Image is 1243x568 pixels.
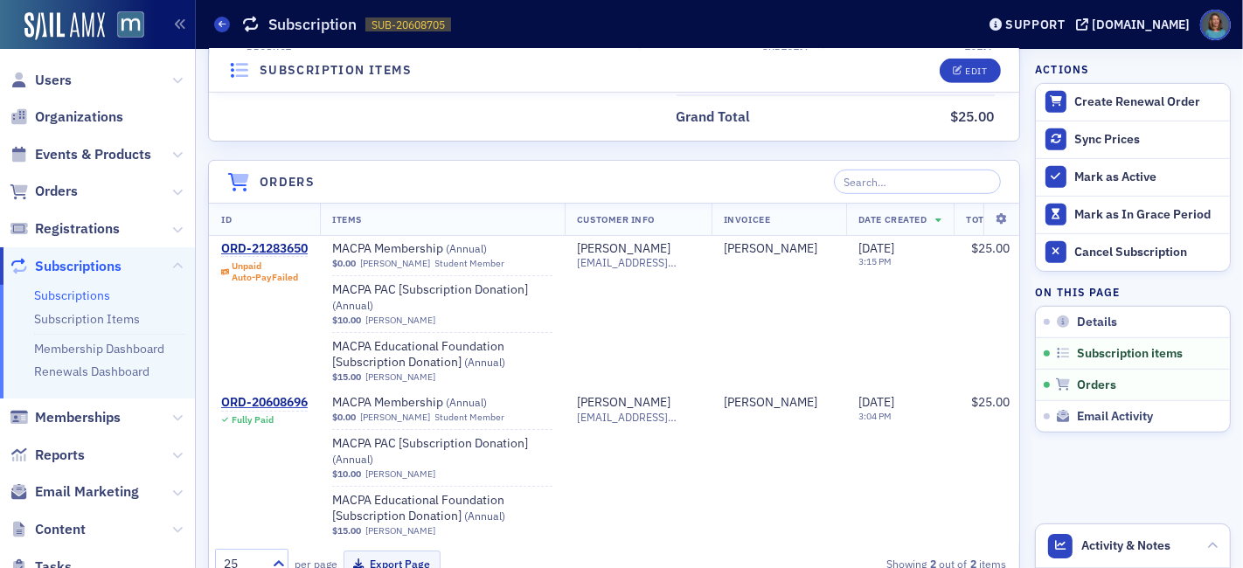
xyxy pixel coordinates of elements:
div: Auto-Pay Failed [232,272,298,283]
img: SailAMX [24,12,105,40]
span: MACPA PAC [Subscription Donation] [332,436,552,467]
a: [PERSON_NAME] [724,395,817,411]
a: [PERSON_NAME] [577,241,670,257]
span: SUB-20608705 [372,17,445,32]
a: View Homepage [105,11,144,41]
div: Unpaid [232,260,298,283]
span: ( Annual ) [332,452,373,466]
h1: Subscription [268,14,357,35]
a: [PERSON_NAME] [360,258,430,269]
button: Mark as In Grace Period [1036,196,1230,233]
input: Search… [834,170,1001,194]
a: MACPA PAC [Subscription Donation] (Annual) [332,282,552,313]
span: Email Activity [1077,409,1153,425]
span: Activity & Notes [1082,537,1171,555]
div: Student Member [435,412,505,423]
h4: Actions [1035,61,1089,77]
span: Items [332,213,362,225]
span: Users [35,71,72,90]
span: $0.00 [332,258,356,269]
div: Grand Total [677,107,751,128]
span: $10.00 [332,468,361,480]
a: ORD-20608696 [221,395,308,411]
div: Cancel Subscription [1074,245,1221,260]
a: Membership Dashboard [34,341,164,357]
a: [PERSON_NAME] [365,525,435,537]
a: Users [10,71,72,90]
time: 3:15 PM [858,255,892,267]
img: SailAMX [117,11,144,38]
a: MACPA PAC [Subscription Donation] (Annual) [332,436,552,467]
span: Content [35,520,86,539]
div: ORD-21283650 [221,241,308,257]
a: MACPA Membership (Annual) [332,241,552,257]
a: MACPA Educational Foundation [Subscription Donation] (Annual) [332,493,552,523]
div: [DOMAIN_NAME] [1092,17,1190,32]
span: [DATE] [858,240,894,256]
span: Memberships [35,408,121,427]
a: Organizations [10,107,123,127]
span: ( Annual ) [464,509,505,523]
span: [DATE] [858,394,894,410]
span: Profile [1200,10,1231,40]
div: Support [1005,17,1066,32]
a: Renewals Dashboard [34,364,149,379]
a: MACPA Educational Foundation [Subscription Donation] (Annual) [332,339,552,370]
a: [PERSON_NAME] [724,241,817,257]
span: Details [1077,315,1117,330]
span: $15.00 [332,525,361,537]
div: Mark as In Grace Period [1074,207,1221,223]
span: [EMAIL_ADDRESS][DOMAIN_NAME] [577,256,699,269]
span: Date Created [858,213,927,225]
a: Reports [10,446,85,465]
span: $15.00 [332,371,361,383]
a: [PERSON_NAME] [365,468,435,480]
span: Grace Hardy [724,395,834,411]
h4: On this page [1035,284,1231,300]
span: Total [966,213,995,225]
a: Subscriptions [34,287,110,303]
div: Create Renewal Order [1074,94,1221,110]
a: Subscriptions [10,257,122,276]
span: $25.00 [971,394,1010,410]
span: Email Marketing [35,482,139,502]
div: Mark as Active [1074,170,1221,185]
span: $10.00 [332,315,361,326]
a: [PERSON_NAME] [365,371,435,383]
span: Orders [35,182,78,201]
button: Sync Prices [1036,121,1230,158]
span: $0.00 [332,412,356,423]
span: ID [221,213,232,225]
a: Email Marketing [10,482,139,502]
div: Student Member [435,258,505,269]
button: Create Renewal Order [1036,84,1230,121]
span: [EMAIL_ADDRESS][DOMAIN_NAME] [577,411,699,424]
span: Subscriptions [35,257,122,276]
div: Edit [965,66,987,75]
a: Events & Products [10,145,151,164]
div: Fully Paid [232,414,274,426]
button: [DOMAIN_NAME] [1076,18,1196,31]
span: Subscription items [1077,346,1183,362]
span: $25.00 [971,240,1010,256]
span: Organizations [35,107,123,127]
span: Orders [1077,378,1116,393]
a: [PERSON_NAME] [577,395,670,411]
span: MACPA PAC [Subscription Donation] [332,282,552,313]
span: $25.00 [951,107,995,125]
span: Grand Total [677,107,757,128]
span: Reports [35,446,85,465]
button: Edit [940,58,1000,82]
a: [PERSON_NAME] [360,412,430,423]
span: Invoicee [724,213,770,225]
a: [PERSON_NAME] [365,315,435,326]
div: Sync Prices [1074,132,1221,148]
span: Registrations [35,219,120,239]
span: MACPA Educational Foundation [Subscription Donation] [332,339,552,370]
span: MACPA Membership [332,241,552,257]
